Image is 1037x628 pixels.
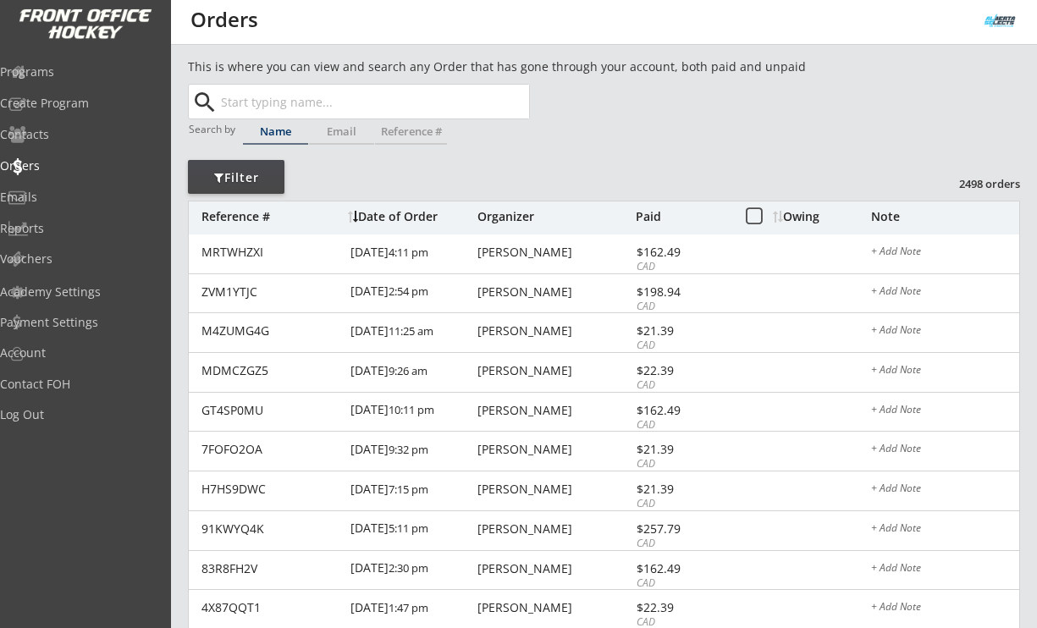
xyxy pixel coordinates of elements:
div: [PERSON_NAME] [477,286,632,298]
font: 2:30 pm [389,560,428,576]
div: [PERSON_NAME] [477,325,632,337]
div: [PERSON_NAME] [477,246,632,258]
div: [PERSON_NAME] [477,365,632,377]
div: CAD [637,300,727,314]
div: 83R8FH2V [201,563,340,575]
div: ZVM1YTJC [201,286,340,298]
div: $198.94 [637,286,727,298]
div: Owing [773,211,870,223]
div: + Add Note [871,325,1019,339]
div: + Add Note [871,483,1019,497]
div: [DATE] [350,393,473,431]
font: 7:15 pm [389,482,428,497]
div: 4X87QQT1 [201,602,340,614]
button: search [190,89,218,116]
div: [DATE] [350,353,473,391]
div: Name [243,126,308,137]
div: $21.39 [637,443,727,455]
div: + Add Note [871,286,1019,300]
div: MRTWHZXI [201,246,340,258]
div: $162.49 [637,246,727,258]
font: 2:54 pm [389,284,428,299]
div: Date of Order [348,211,473,223]
div: $257.79 [637,523,727,535]
div: [DATE] [350,274,473,312]
div: + Add Note [871,443,1019,457]
div: Email [309,126,374,137]
div: M4ZUMG4G [201,325,340,337]
div: [DATE] [350,432,473,470]
div: $162.49 [637,405,727,416]
font: 9:26 am [389,363,427,378]
div: CAD [637,260,727,274]
div: Reference # [375,126,447,137]
div: $162.49 [637,563,727,575]
div: CAD [637,378,727,393]
div: $21.39 [637,325,727,337]
div: CAD [637,576,727,591]
div: H7HS9DWC [201,483,340,495]
font: 4:11 pm [389,245,428,260]
div: GT4SP0MU [201,405,340,416]
div: [DATE] [350,471,473,510]
div: + Add Note [871,563,1019,576]
div: [PERSON_NAME] [477,443,632,455]
div: [DATE] [350,313,473,351]
div: 2498 orders [932,176,1020,191]
div: [PERSON_NAME] [477,602,632,614]
input: Start typing name... [218,85,529,118]
font: 5:11 pm [389,521,428,536]
div: Organizer [477,211,632,223]
div: $21.39 [637,483,727,495]
div: [DATE] [350,590,473,628]
font: 11:25 am [389,323,433,339]
div: + Add Note [871,365,1019,378]
div: + Add Note [871,246,1019,260]
div: Paid [636,211,727,223]
div: [PERSON_NAME] [477,523,632,535]
div: [DATE] [350,511,473,549]
div: This is where you can view and search any Order that has gone through your account, both paid and... [188,58,902,75]
div: CAD [637,497,727,511]
div: + Add Note [871,523,1019,537]
div: CAD [637,537,727,551]
font: 10:11 pm [389,402,434,417]
div: CAD [637,418,727,432]
div: Note [871,211,1019,223]
div: Reference # [201,211,339,223]
div: MDMCZGZ5 [201,365,340,377]
div: CAD [637,457,727,471]
div: + Add Note [871,602,1019,615]
div: 7FOFO2OA [201,443,340,455]
div: [PERSON_NAME] [477,563,632,575]
div: + Add Note [871,405,1019,418]
div: $22.39 [637,365,727,377]
div: [PERSON_NAME] [477,483,632,495]
div: [DATE] [350,234,473,273]
div: 91KWYQ4K [201,523,340,535]
div: [PERSON_NAME] [477,405,632,416]
font: 9:32 pm [389,442,428,457]
div: $22.39 [637,602,727,614]
div: Search by [189,124,237,135]
div: CAD [637,339,727,353]
div: [DATE] [350,551,473,589]
font: 1:47 pm [389,600,428,615]
div: Filter [188,169,284,186]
